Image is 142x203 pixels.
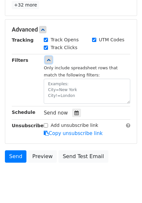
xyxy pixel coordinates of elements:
label: Track Opens [51,36,79,43]
a: Send [5,150,26,163]
h5: Advanced [12,26,130,33]
strong: Tracking [12,37,34,43]
label: UTM Codes [99,36,124,43]
iframe: Chat Widget [109,172,142,203]
a: Preview [28,150,57,163]
strong: Schedule [12,110,35,115]
label: Add unsubscribe link [51,122,98,129]
label: Track Clicks [51,44,77,51]
span: Send now [44,110,68,116]
strong: Filters [12,58,28,63]
small: Only include spreadsheet rows that match the following filters: [44,65,118,78]
a: +32 more [12,1,39,9]
strong: Unsubscribe [12,123,44,128]
a: Copy unsubscribe link [44,130,103,136]
a: Send Test Email [58,150,108,163]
